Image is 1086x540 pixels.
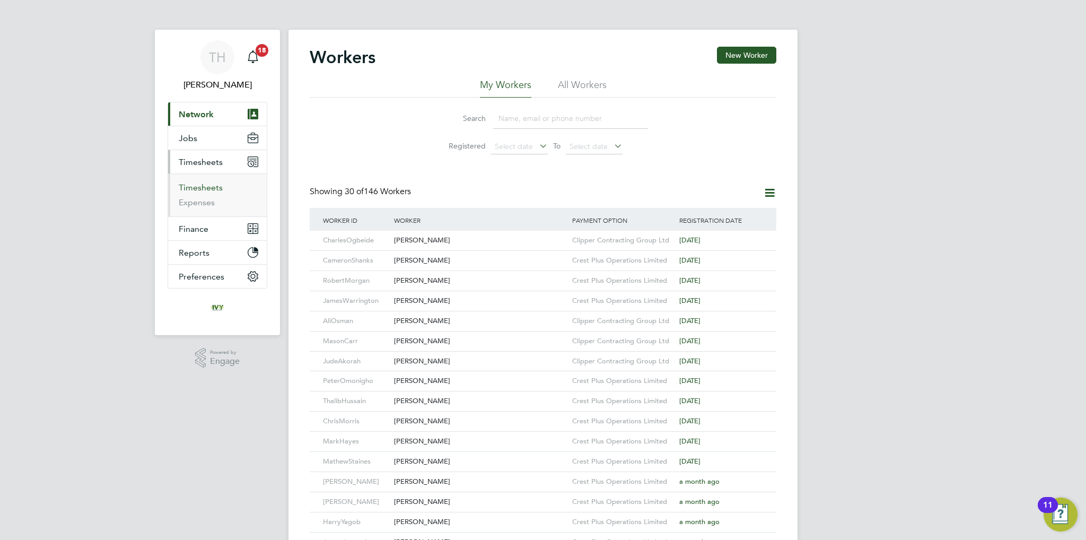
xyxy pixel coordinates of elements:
span: [DATE] [679,376,700,385]
span: Select date [495,142,533,151]
span: 18 [256,44,268,57]
button: Jobs [168,126,267,150]
nav: Main navigation [155,30,280,335]
span: Preferences [179,272,224,282]
span: TH [209,50,226,64]
span: [DATE] [679,256,700,265]
div: [PERSON_NAME] [391,332,570,351]
a: CharlesOgbeide[PERSON_NAME]Clipper Contracting Group Ltd[DATE] [320,230,766,239]
a: CameronShanks[PERSON_NAME]Crest Plus Operations Limited[DATE] [320,250,766,259]
div: Crest Plus Operations Limited [570,391,677,411]
div: Crest Plus Operations Limited [570,371,677,391]
span: [DATE] [679,457,700,466]
button: Preferences [168,265,267,288]
div: Crest Plus Operations Limited [570,492,677,512]
a: Go to home page [168,299,267,316]
div: [PERSON_NAME] [320,472,391,492]
span: 30 of [345,186,364,197]
span: [DATE] [679,416,700,425]
div: [PERSON_NAME] [391,352,570,371]
div: [PERSON_NAME] [391,291,570,311]
div: Crest Plus Operations Limited [570,291,677,311]
div: [PERSON_NAME] [391,371,570,391]
div: Clipper Contracting Group Ltd [570,231,677,250]
div: RobertMorgan [320,271,391,291]
span: Finance [179,224,208,234]
div: Crest Plus Operations Limited [570,251,677,271]
a: JudeAkorah[PERSON_NAME]Clipper Contracting Group Ltd[DATE] [320,351,766,360]
label: Search [438,114,486,123]
div: [PERSON_NAME] [320,492,391,512]
span: [DATE] [679,316,700,325]
a: RobertMorgan[PERSON_NAME]Crest Plus Operations Limited[DATE] [320,271,766,280]
span: [DATE] [679,276,700,285]
span: Reports [179,248,209,258]
div: [PERSON_NAME] [391,412,570,431]
div: MarkHayes [320,432,391,451]
div: Crest Plus Operations Limited [570,452,677,472]
a: Expenses [179,197,215,207]
span: Network [179,109,214,119]
button: Finance [168,217,267,240]
div: Showing [310,186,413,197]
div: [PERSON_NAME] [391,492,570,512]
div: MathewStaines [320,452,391,472]
span: [DATE] [679,396,700,405]
img: ivyresourcegroup-logo-retina.png [209,299,226,316]
div: 11 [1043,505,1053,519]
button: Reports [168,241,267,264]
div: Clipper Contracting Group Ltd [570,311,677,331]
div: [PERSON_NAME] [391,251,570,271]
div: ChrisMorris [320,412,391,431]
a: TH[PERSON_NAME] [168,40,267,91]
a: MasonCarr[PERSON_NAME]Clipper Contracting Group Ltd[DATE] [320,331,766,340]
button: Timesheets [168,150,267,173]
a: MathewStaines[PERSON_NAME]Crest Plus Operations Limited[DATE] [320,451,766,460]
div: Crest Plus Operations Limited [570,412,677,431]
a: [PERSON_NAME][PERSON_NAME]Crest Plus Operations Limiteda month ago [320,472,766,481]
a: Timesheets [179,182,223,193]
a: 18 [242,40,264,74]
button: New Worker [717,47,776,64]
div: Worker ID [320,208,391,232]
a: ThalibHussain[PERSON_NAME]Crest Plus Operations Limited[DATE] [320,391,766,400]
div: [PERSON_NAME] [391,432,570,451]
div: MasonCarr [320,332,391,351]
span: Jobs [179,133,197,143]
div: [PERSON_NAME] [391,452,570,472]
div: ThalibHussain [320,391,391,411]
div: [PERSON_NAME] [391,271,570,291]
a: ChrisMorris[PERSON_NAME]Crest Plus Operations Limited[DATE] [320,411,766,420]
div: Clipper Contracting Group Ltd [570,332,677,351]
a: MarkHayes[PERSON_NAME]Crest Plus Operations Limited[DATE] [320,431,766,440]
span: Select date [570,142,608,151]
span: To [550,139,564,153]
span: [DATE] [679,336,700,345]
div: [PERSON_NAME] [391,231,570,250]
a: JamesWarrington[PERSON_NAME]Crest Plus Operations Limited[DATE] [320,291,766,300]
span: [DATE] [679,437,700,446]
span: Tom Harvey [168,79,267,91]
h2: Workers [310,47,375,68]
div: Timesheets [168,173,267,216]
div: [PERSON_NAME] [391,472,570,492]
span: a month ago [679,477,720,486]
span: a month ago [679,497,720,506]
div: [PERSON_NAME] [391,391,570,411]
a: PeterOmonigho[PERSON_NAME]Crest Plus Operations Limited[DATE] [320,371,766,380]
div: JudeAkorah [320,352,391,371]
li: My Workers [480,79,531,98]
div: Clipper Contracting Group Ltd [570,352,677,371]
div: Crest Plus Operations Limited [570,271,677,291]
div: Crest Plus Operations Limited [570,432,677,451]
a: Powered byEngage [195,348,240,368]
div: [PERSON_NAME] [391,512,570,532]
span: a month ago [679,517,720,526]
span: [DATE] [679,356,700,365]
span: Powered by [210,348,240,357]
span: [DATE] [679,296,700,305]
a: [PERSON_NAME][PERSON_NAME]Crest Plus Operations Limiteda month ago [320,492,766,501]
div: Registration Date [677,208,766,232]
a: AliOsman[PERSON_NAME]Clipper Contracting Group Ltd[DATE] [320,311,766,320]
label: Registered [438,141,486,151]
